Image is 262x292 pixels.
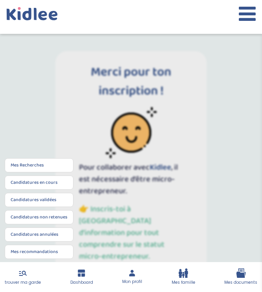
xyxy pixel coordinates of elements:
[122,279,142,285] span: Mon profil
[11,162,44,169] a: Mes Recherches
[11,179,58,186] a: Candidatures en cours
[11,248,58,255] a: Mes recommandations
[122,269,142,285] a: Mon profil
[5,268,41,286] a: trouver ma garde
[11,231,59,238] a: Candidatures annulées
[172,279,195,286] span: Mes famille
[5,279,41,286] span: trouver ma garde
[11,214,68,221] a: Candidatures non retenues
[224,268,257,286] a: Mes documents
[70,279,93,286] span: Dashboard
[11,196,57,203] a: Candidatures validées
[70,268,93,286] a: Dashboard
[224,279,257,286] span: Mes documents
[172,268,195,286] a: Mes famille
